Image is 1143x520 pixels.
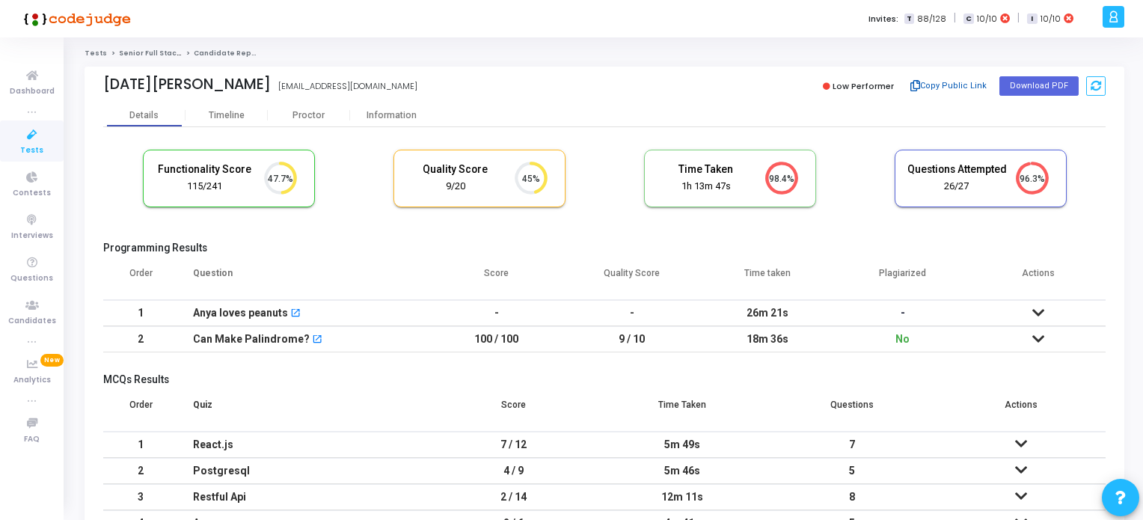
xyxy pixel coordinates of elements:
th: Order [103,258,178,300]
div: 1h 13m 47s [656,180,756,194]
th: Score [429,390,598,432]
span: Contests [13,187,51,200]
span: - [901,307,905,319]
span: Candidates [8,315,56,328]
h5: Programming Results [103,242,1106,254]
span: | [954,10,956,26]
div: Timeline [209,110,245,121]
th: Order [103,390,178,432]
td: 8 [767,484,937,510]
span: 10/10 [977,13,997,25]
th: Time taken [699,258,835,300]
h5: Time Taken [656,163,756,176]
span: Analytics [13,374,51,387]
div: 26/27 [907,180,1007,194]
div: Proctor [268,110,350,121]
td: 3 [103,484,178,510]
td: 1 [103,300,178,326]
td: 9 / 10 [564,326,699,352]
th: Score [429,258,564,300]
span: T [904,13,914,25]
td: - [429,300,564,326]
div: Restful Api [193,485,414,510]
div: [EMAIL_ADDRESS][DOMAIN_NAME] [278,80,417,93]
td: - [564,300,699,326]
div: Information [350,110,432,121]
td: 7 [767,432,937,458]
span: Questions [10,272,53,285]
h5: Functionality Score [155,163,255,176]
th: Questions [767,390,937,432]
mat-icon: open_in_new [312,335,322,346]
div: Postgresql [193,459,414,483]
th: Quiz [178,390,429,432]
td: 4 / 9 [429,458,598,484]
h5: Quality Score [405,163,506,176]
span: C [963,13,973,25]
td: 1 [103,432,178,458]
span: | [1017,10,1020,26]
div: Details [129,110,159,121]
th: Question [178,258,429,300]
div: 5m 46s [613,459,752,483]
h5: Questions Attempted [907,163,1007,176]
label: Invites: [868,13,898,25]
span: Tests [20,144,43,157]
span: 10/10 [1041,13,1061,25]
td: 26m 21s [699,300,835,326]
div: Anya loves peanuts [193,301,288,325]
button: Copy Public Link [906,75,992,97]
img: logo [19,4,131,34]
span: Low Performer [833,80,894,92]
td: 2 [103,458,178,484]
td: 2 [103,326,178,352]
button: Download PDF [999,76,1079,96]
a: Senior Full Stack Developer [119,49,222,58]
nav: breadcrumb [85,49,1124,58]
span: Candidate Report [194,49,263,58]
td: 7 / 12 [429,432,598,458]
th: Plagiarized [835,258,970,300]
th: Actions [970,258,1106,300]
div: 9/20 [405,180,506,194]
td: 5 [767,458,937,484]
span: Interviews [11,230,53,242]
span: 88/128 [917,13,946,25]
th: Actions [937,390,1106,432]
a: Tests [85,49,107,58]
td: 100 / 100 [429,326,564,352]
td: 2 / 14 [429,484,598,510]
span: New [40,354,64,367]
span: I [1027,13,1037,25]
span: FAQ [24,433,40,446]
span: No [895,333,910,345]
th: Quality Score [564,258,699,300]
div: 115/241 [155,180,255,194]
td: 18m 36s [699,326,835,352]
span: Dashboard [10,85,55,98]
div: 12m 11s [613,485,752,510]
mat-icon: open_in_new [290,309,301,319]
th: Time Taken [598,390,767,432]
div: React.js [193,432,414,457]
h5: MCQs Results [103,373,1106,386]
div: Can Make Palindrome? [193,327,310,352]
div: 5m 49s [613,432,752,457]
div: [DATE][PERSON_NAME] [103,76,271,93]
